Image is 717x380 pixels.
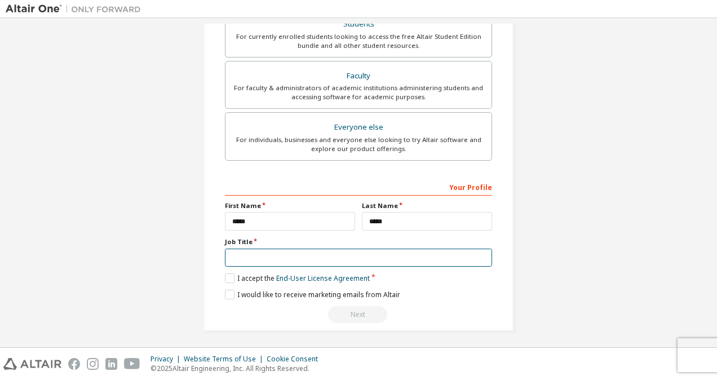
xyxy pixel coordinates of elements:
label: I would like to receive marketing emails from Altair [225,290,400,299]
p: © 2025 Altair Engineering, Inc. All Rights Reserved. [151,364,325,373]
div: Website Terms of Use [184,355,267,364]
div: For faculty & administrators of academic institutions administering students and accessing softwa... [232,83,485,101]
div: Your Profile [225,178,492,196]
div: Students [232,16,485,32]
img: linkedin.svg [105,358,117,370]
div: Privacy [151,355,184,364]
label: Job Title [225,237,492,246]
img: Altair One [6,3,147,15]
div: For individuals, businesses and everyone else looking to try Altair software and explore our prod... [232,135,485,153]
label: Last Name [362,201,492,210]
a: End-User License Agreement [276,273,370,283]
div: Read and acccept EULA to continue [225,306,492,323]
div: Cookie Consent [267,355,325,364]
div: For currently enrolled students looking to access the free Altair Student Edition bundle and all ... [232,32,485,50]
img: youtube.svg [124,358,140,370]
img: facebook.svg [68,358,80,370]
label: I accept the [225,273,370,283]
img: instagram.svg [87,358,99,370]
div: Everyone else [232,120,485,135]
img: altair_logo.svg [3,358,61,370]
div: Faculty [232,68,485,84]
label: First Name [225,201,355,210]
